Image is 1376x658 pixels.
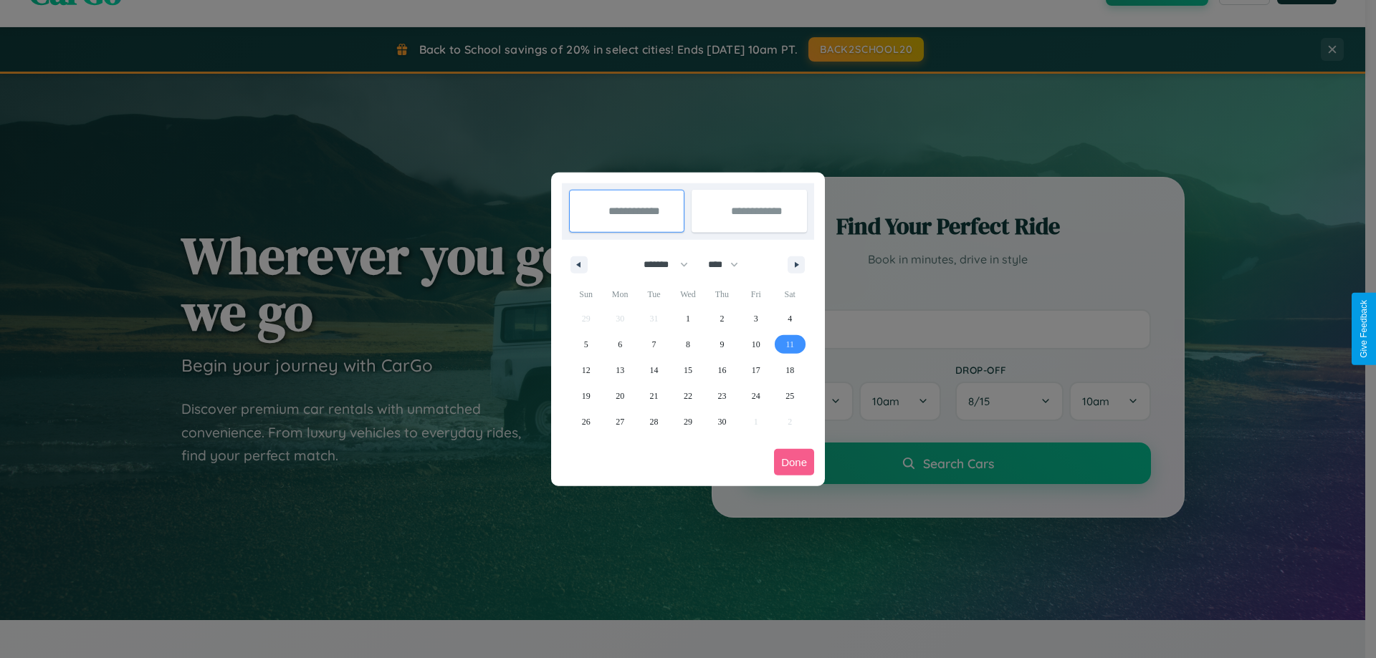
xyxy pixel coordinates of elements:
span: 12 [582,357,591,383]
span: 30 [717,409,726,435]
span: 25 [785,383,794,409]
span: 3 [754,306,758,332]
span: Fri [739,283,773,306]
button: 16 [705,357,739,383]
button: 9 [705,332,739,357]
span: 20 [616,383,624,409]
span: 27 [616,409,624,435]
span: 15 [684,357,692,383]
span: 11 [785,332,794,357]
button: 27 [603,409,636,435]
button: 20 [603,383,636,409]
button: 6 [603,332,636,357]
button: 12 [569,357,603,383]
span: 13 [616,357,624,383]
span: 26 [582,409,591,435]
button: 30 [705,409,739,435]
button: 29 [671,409,704,435]
span: 2 [720,306,724,332]
button: Done [774,449,814,475]
button: 8 [671,332,704,357]
span: Sun [569,283,603,306]
button: 25 [773,383,807,409]
span: 16 [717,357,726,383]
span: Wed [671,283,704,306]
button: 15 [671,357,704,383]
button: 4 [773,306,807,332]
span: 6 [618,332,622,357]
button: 19 [569,383,603,409]
span: Mon [603,283,636,306]
span: 22 [684,383,692,409]
span: 5 [584,332,588,357]
button: 10 [739,332,773,357]
span: 21 [650,383,659,409]
button: 21 [637,383,671,409]
span: 10 [752,332,760,357]
span: 18 [785,357,794,383]
button: 13 [603,357,636,383]
button: 17 [739,357,773,383]
button: 3 [739,306,773,332]
button: 26 [569,409,603,435]
span: 29 [684,409,692,435]
button: 2 [705,306,739,332]
span: 23 [717,383,726,409]
button: 23 [705,383,739,409]
button: 1 [671,306,704,332]
button: 22 [671,383,704,409]
span: 28 [650,409,659,435]
span: 14 [650,357,659,383]
button: 11 [773,332,807,357]
button: 5 [569,332,603,357]
span: 4 [788,306,792,332]
button: 7 [637,332,671,357]
span: 17 [752,357,760,383]
span: 7 [652,332,656,357]
span: 8 [686,332,690,357]
span: 19 [582,383,591,409]
span: 9 [720,332,724,357]
button: 24 [739,383,773,409]
span: Sat [773,283,807,306]
span: 24 [752,383,760,409]
button: 14 [637,357,671,383]
span: 1 [686,306,690,332]
button: 28 [637,409,671,435]
div: Give Feedback [1359,300,1369,358]
button: 18 [773,357,807,383]
span: Tue [637,283,671,306]
span: Thu [705,283,739,306]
